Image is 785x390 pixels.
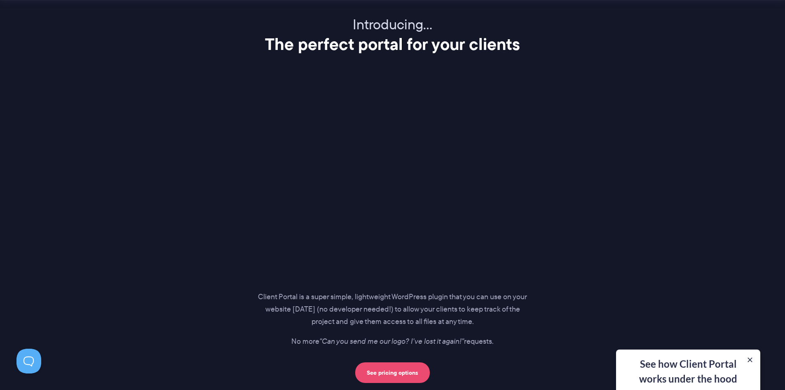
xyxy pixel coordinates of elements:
p: No more requests. [258,336,527,348]
a: See pricing options [355,362,430,383]
i: "Can you send me our logo? I've lost it again!" [319,336,464,347]
h2: The perfect portal for your clients [123,34,663,54]
p: Introducing… [123,16,663,34]
p: Client Portal is a super simple, lightweight WordPress plugin that you can use on your website [D... [258,291,527,328]
iframe: Toggle Customer Support [16,349,41,373]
